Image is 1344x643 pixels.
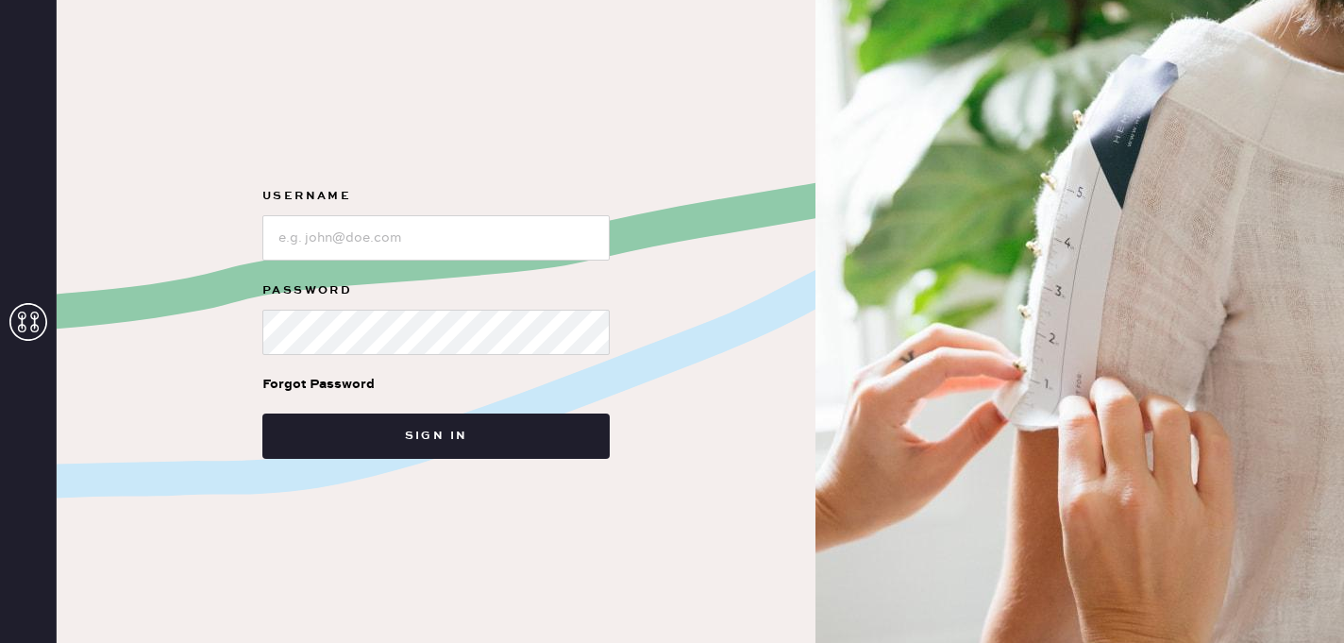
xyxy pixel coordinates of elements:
[262,279,610,302] label: Password
[262,355,375,414] a: Forgot Password
[262,374,375,395] div: Forgot Password
[262,414,610,459] button: Sign in
[262,185,610,208] label: Username
[262,215,610,261] input: e.g. john@doe.com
